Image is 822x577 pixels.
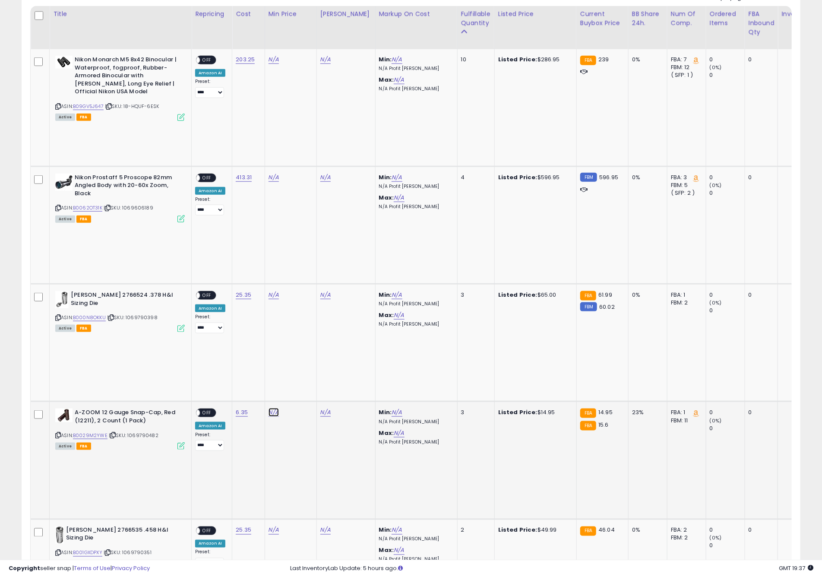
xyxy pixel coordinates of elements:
[710,425,745,432] div: 0
[109,432,158,439] span: | SKU: 1069790482
[200,57,214,64] span: OFF
[379,86,451,92] p: N/A Profit [PERSON_NAME]
[269,55,279,64] a: N/A
[195,197,225,216] div: Preset:
[599,303,615,311] span: 60.02
[671,56,699,63] div: FBA: 7
[379,66,451,72] p: N/A Profit [PERSON_NAME]
[236,526,251,535] a: 25.35
[392,173,402,182] a: N/A
[749,409,771,416] div: 0
[498,56,570,63] div: $286.95
[236,173,252,182] a: 413.31
[55,56,73,69] img: 319uh8NEy2L._SL40_.jpg
[195,10,228,19] div: Repricing
[73,204,102,212] a: B0062OT31K
[379,184,451,190] p: N/A Profit [PERSON_NAME]
[749,10,775,37] div: FBA inbound Qty
[710,409,745,416] div: 0
[195,540,225,548] div: Amazon AI
[379,193,394,202] b: Max:
[710,189,745,197] div: 0
[76,216,91,223] span: FBA
[55,443,75,450] span: All listings currently available for purchase on Amazon
[632,10,664,28] div: BB Share 24h.
[76,443,91,450] span: FBA
[269,291,279,299] a: N/A
[55,174,73,191] img: 41MMcPX-ZjL._SL40_.jpg
[394,429,404,438] a: N/A
[394,193,404,202] a: N/A
[671,526,699,534] div: FBA: 2
[394,546,404,555] a: N/A
[749,174,771,181] div: 0
[55,291,69,308] img: 31117J1WTLL._SL40_.jpg
[392,526,402,535] a: N/A
[671,71,699,79] div: ( SFP: 1 )
[66,526,171,545] b: [PERSON_NAME] 2766535 .458 H&I Sizing Die
[498,408,537,416] b: Listed Price:
[200,409,214,417] span: OFF
[379,429,394,437] b: Max:
[498,174,570,181] div: $596.95
[632,526,661,534] div: 0%
[671,181,699,189] div: FBM: 5
[598,55,609,63] span: 239
[55,174,185,222] div: ASIN:
[394,76,404,84] a: N/A
[710,299,722,306] small: (0%)
[749,56,771,63] div: 0
[236,408,248,417] a: 6.35
[498,526,537,534] b: Listed Price:
[75,174,180,200] b: Nikon Prostaff 5 Proscope 82mm Angled Body with 20-60x Zoom, Black
[269,526,279,535] a: N/A
[710,174,745,181] div: 0
[498,55,537,63] b: Listed Price:
[580,302,597,311] small: FBM
[580,526,596,536] small: FBA
[195,187,225,195] div: Amazon AI
[710,56,745,63] div: 0
[461,174,488,181] div: 4
[195,422,225,430] div: Amazon AI
[461,56,488,63] div: 10
[379,439,451,445] p: N/A Profit [PERSON_NAME]
[195,79,225,98] div: Preset:
[379,526,392,534] b: Min:
[236,10,261,19] div: Cost
[55,216,75,223] span: All listings currently available for purchase on Amazon
[73,314,106,321] a: B000N8OKKU
[498,291,537,299] b: Listed Price:
[461,291,488,299] div: 3
[580,291,596,301] small: FBA
[710,64,722,71] small: (0%)
[710,71,745,79] div: 0
[9,564,40,572] strong: Copyright
[379,301,451,307] p: N/A Profit [PERSON_NAME]
[195,549,225,569] div: Preset:
[200,527,214,534] span: OFF
[710,542,745,550] div: 0
[236,55,255,64] a: 203.25
[55,114,75,121] span: All listings currently available for purchase on Amazon
[55,526,64,544] img: 31t69xGd31L._SL40_.jpg
[498,526,570,534] div: $49.99
[320,526,331,535] a: N/A
[392,55,402,64] a: N/A
[105,103,159,110] span: | SKU: 18-HQUF-6ESK
[394,311,404,320] a: N/A
[461,526,488,534] div: 2
[710,307,745,314] div: 0
[195,304,225,312] div: Amazon AI
[195,69,225,77] div: Amazon AI
[379,321,451,327] p: N/A Profit [PERSON_NAME]
[53,10,188,19] div: Title
[461,10,491,28] div: Fulfillable Quantity
[104,549,152,556] span: | SKU: 1069790351
[779,564,813,572] span: 2025-08-12 19:37 GMT
[200,174,214,181] span: OFF
[392,408,402,417] a: N/A
[320,291,331,299] a: N/A
[73,432,107,439] a: B0029M2YWE
[55,325,75,332] span: All listings currently available for purchase on Amazon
